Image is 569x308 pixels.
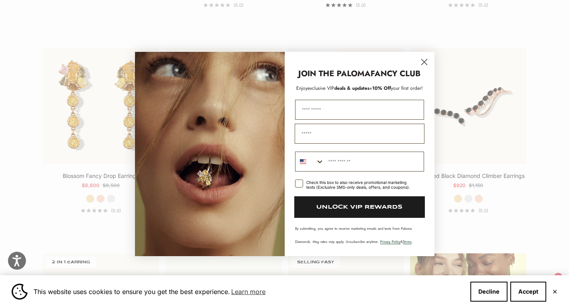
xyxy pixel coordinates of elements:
a: Terms [403,239,412,244]
span: + your first order! [369,85,423,92]
a: Privacy Policy [380,239,400,244]
button: Search Countries [295,152,324,171]
span: This website uses cookies to ensure you get the best experience. [34,286,464,298]
img: Cookie banner [12,284,28,300]
input: Phone Number [324,152,424,171]
img: United States [300,158,306,165]
div: Check this box to also receive promotional marketing texts (Exclusive SMS-only deals, offers, and... [306,180,414,190]
button: UNLOCK VIP REWARDS [294,196,425,218]
button: Decline [470,282,508,302]
input: Email [295,124,424,144]
p: By submitting, you agree to receive marketing emails and texts from Paloma Diamonds. Msg rates ma... [295,226,424,244]
button: Close dialog [417,55,431,69]
a: Learn more [230,286,267,298]
span: Enjoy [296,85,307,92]
button: Close [552,289,557,294]
span: deals & updates [307,85,369,92]
input: First Name [295,100,424,120]
span: exclusive VIP [307,85,334,92]
span: & . [380,239,413,244]
span: 10% Off [372,85,391,92]
img: Loading... [135,52,285,256]
strong: JOIN THE PALOMA [298,68,371,79]
button: Accept [510,282,546,302]
strong: FANCY CLUB [371,68,420,79]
